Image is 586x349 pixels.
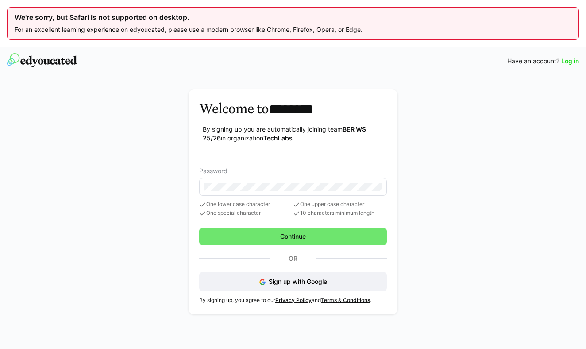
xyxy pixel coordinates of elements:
[199,167,227,174] span: Password
[15,25,571,34] p: For an excellent learning experience on edyoucated, please use a modern browser like Chrome, Fire...
[15,13,571,22] div: We're sorry, but Safari is not supported on desktop.
[293,210,387,217] span: 10 characters minimum length
[199,100,387,118] h3: Welcome to
[199,272,387,291] button: Sign up with Google
[507,57,559,66] span: Have an account?
[199,201,293,208] span: One lower case character
[203,125,387,143] p: By signing up you are automatically joining team in organization .
[561,57,579,66] a: Log in
[199,210,293,217] span: One special character
[199,297,387,304] p: By signing up, you agree to our and .
[275,297,312,303] a: Privacy Policy
[199,228,387,245] button: Continue
[270,252,316,265] p: Or
[293,201,387,208] span: One upper case character
[263,134,293,142] strong: TechLabs
[7,53,77,67] img: edyoucated
[321,297,370,303] a: Terms & Conditions
[279,232,307,241] span: Continue
[269,278,327,285] span: Sign up with Google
